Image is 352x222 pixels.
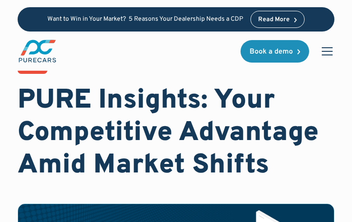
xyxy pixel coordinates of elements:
[250,11,305,28] a: Read More
[316,41,334,62] div: menu
[18,39,57,63] img: purecars logo
[18,85,334,182] h1: PURE Insights: Your Competitive Advantage Amid Market Shifts
[258,17,290,23] div: Read More
[241,40,309,63] a: Book a demo
[18,39,57,63] a: main
[47,16,243,23] p: Want to Win in Your Market? 5 Reasons Your Dealership Needs a CDP
[250,48,293,55] div: Book a demo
